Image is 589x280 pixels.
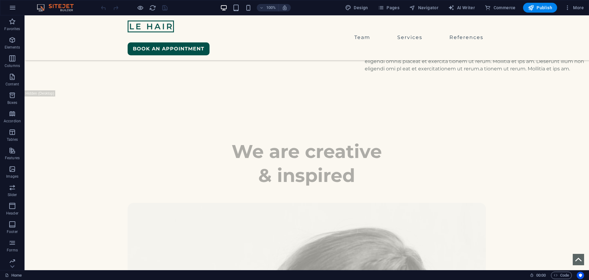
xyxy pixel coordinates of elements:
[35,4,81,11] img: Editor Logo
[536,272,546,279] span: 00 00
[448,5,475,11] span: AI Writer
[343,3,371,13] button: Design
[4,119,21,124] p: Accordion
[149,4,156,11] i: Reload page
[378,5,399,11] span: Pages
[7,248,18,253] p: Forms
[564,5,584,11] span: More
[7,100,17,105] p: Boxes
[257,4,279,11] button: 100%
[523,3,557,13] button: Publish
[554,272,569,279] span: Code
[6,82,19,87] p: Content
[7,137,18,142] p: Tables
[282,5,287,10] i: On resize automatically adjust zoom level to fit chosen device.
[6,174,19,179] p: Images
[528,5,552,11] span: Publish
[5,45,20,50] p: Elements
[482,3,518,13] button: Commerce
[5,156,20,160] p: Features
[8,192,17,197] p: Slider
[375,3,402,13] button: Pages
[345,5,368,11] span: Design
[5,272,22,279] a: Click to cancel selection. Double-click to open Pages
[266,4,276,11] h6: 100%
[446,3,477,13] button: AI Writer
[149,4,156,11] button: reload
[7,229,18,234] p: Footer
[485,5,516,11] span: Commerce
[6,211,18,216] p: Header
[5,63,20,68] p: Columns
[137,4,144,11] button: Click here to leave preview mode and continue editing
[343,3,371,13] div: Design (Ctrl+Alt+Y)
[551,272,572,279] button: Code
[577,272,584,279] button: Usercentrics
[4,26,20,31] p: Favorites
[562,3,586,13] button: More
[541,273,541,278] span: :
[409,5,438,11] span: Navigator
[407,3,441,13] button: Navigator
[530,272,546,279] h6: Session time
